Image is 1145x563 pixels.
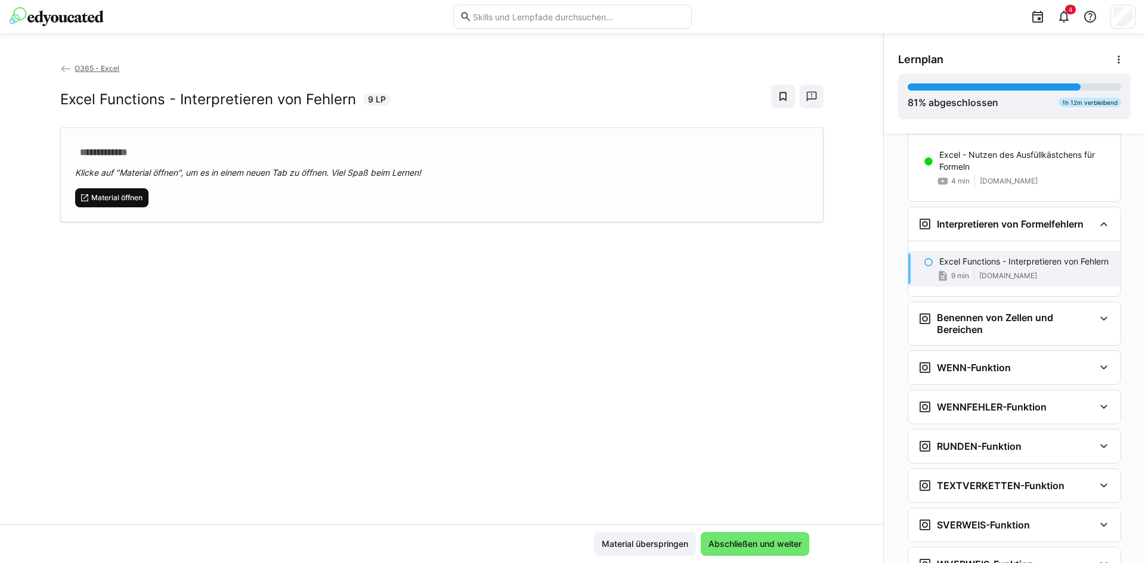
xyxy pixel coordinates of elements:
[979,271,1037,281] span: [DOMAIN_NAME]
[472,11,685,22] input: Skills und Lernpfade durchsuchen…
[75,188,149,207] button: Material öffnen
[939,149,1111,173] p: Excel - Nutzen des Ausfüllkästchens für Formeln
[937,480,1064,492] h3: TEXTVERKETTEN-Funktion
[1059,98,1121,107] div: 1h 12m verbleibend
[980,176,1038,186] span: [DOMAIN_NAME]
[937,519,1030,531] h3: SVERWEIS-Funktion
[60,91,356,108] h2: Excel Functions - Interpretieren von Fehlern
[368,94,386,105] span: 9 LP
[937,401,1047,413] h3: WENNFEHLER-Funktion
[600,538,690,550] span: Material überspringen
[594,532,696,556] button: Material überspringen
[707,538,803,550] span: Abschließen und weiter
[951,271,969,281] span: 9 min
[75,167,421,178] span: Klicke auf "Material öffnen", um es in einem neuen Tab zu öffnen. Viel Spaß beim Lernen!
[90,193,144,203] span: Material öffnen
[701,532,809,556] button: Abschließen und weiter
[1069,6,1072,13] span: 4
[908,95,998,110] div: % abgeschlossen
[951,176,970,186] span: 4 min
[908,97,918,108] span: 81
[937,218,1084,230] h3: Interpretieren von Formelfehlern
[75,64,119,73] span: O365 - Excel
[898,53,943,66] span: Lernplan
[60,64,120,73] a: O365 - Excel
[939,256,1109,267] p: Excel Functions - Interpretieren von Fehlern
[937,362,1011,374] h3: WENN-Funktion
[937,312,1094,335] h3: Benennen von Zellen und Bereichen
[937,440,1022,452] h3: RUNDEN-Funktion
